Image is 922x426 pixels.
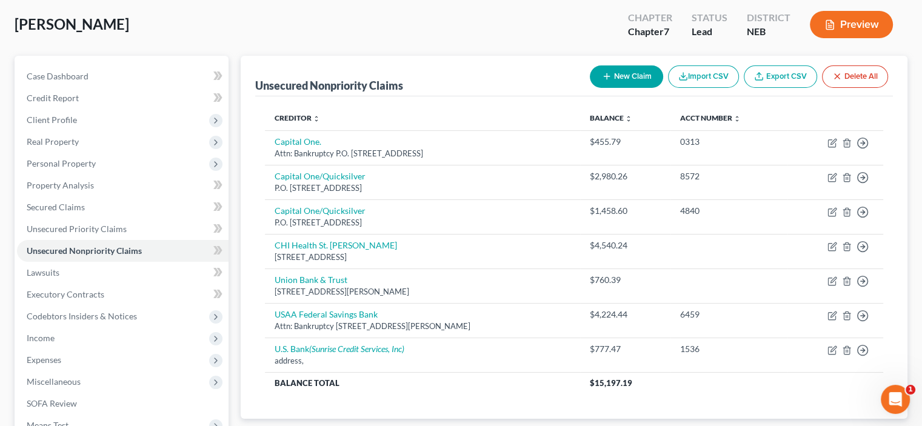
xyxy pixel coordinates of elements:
div: Attn: Bankruptcy P.O. [STREET_ADDRESS] [275,148,570,159]
div: 1536 [680,343,778,355]
iframe: Intercom live chat [881,385,910,414]
span: Credit Report [27,93,79,103]
div: Unsecured Nonpriority Claims [255,78,403,93]
div: 8572 [680,170,778,182]
div: [STREET_ADDRESS] [275,251,570,263]
span: 1 [906,385,915,394]
div: 4840 [680,205,778,217]
a: Capital One. [275,136,321,147]
a: Case Dashboard [17,65,229,87]
a: Unsecured Nonpriority Claims [17,240,229,262]
span: Lawsuits [27,267,59,278]
a: USAA Federal Savings Bank [275,309,378,319]
a: Credit Report [17,87,229,109]
div: $777.47 [590,343,661,355]
div: 6459 [680,308,778,321]
span: Secured Claims [27,202,85,212]
i: unfold_more [733,115,741,122]
a: Executory Contracts [17,284,229,305]
a: Lawsuits [17,262,229,284]
a: Union Bank & Trust [275,275,347,285]
a: Balance unfold_more [590,113,632,122]
div: $4,224.44 [590,308,661,321]
div: Status [692,11,727,25]
span: Client Profile [27,115,77,125]
a: Property Analysis [17,175,229,196]
div: $4,540.24 [590,239,661,251]
span: 7 [664,25,669,37]
div: [STREET_ADDRESS][PERSON_NAME] [275,286,570,298]
span: $15,197.19 [590,378,632,388]
a: U.S. Bank(Sunrise Credit Services, Inc) [275,344,404,354]
span: Miscellaneous [27,376,81,387]
div: 0313 [680,136,778,148]
div: NEB [747,25,790,39]
div: P.O. [STREET_ADDRESS] [275,182,570,194]
i: unfold_more [313,115,320,122]
div: Lead [692,25,727,39]
a: CHI Health St. [PERSON_NAME] [275,240,397,250]
a: Export CSV [744,65,817,88]
div: Chapter [628,25,672,39]
div: P.O. [STREET_ADDRESS] [275,217,570,228]
a: Unsecured Priority Claims [17,218,229,240]
div: Chapter [628,11,672,25]
div: $455.79 [590,136,661,148]
button: Delete All [822,65,888,88]
span: Property Analysis [27,180,94,190]
div: District [747,11,790,25]
a: Capital One/Quicksilver [275,205,366,216]
th: Balance Total [265,372,580,394]
button: Import CSV [668,65,739,88]
a: Capital One/Quicksilver [275,171,366,181]
i: unfold_more [625,115,632,122]
span: Personal Property [27,158,96,168]
div: address, [275,355,570,367]
i: (Sunrise Credit Services, Inc) [309,344,404,354]
span: Executory Contracts [27,289,104,299]
a: Secured Claims [17,196,229,218]
a: Creditor unfold_more [275,113,320,122]
button: New Claim [590,65,663,88]
span: SOFA Review [27,398,77,408]
span: Codebtors Insiders & Notices [27,311,137,321]
span: [PERSON_NAME] [15,15,129,33]
div: $2,980.26 [590,170,661,182]
span: Income [27,333,55,343]
a: Acct Number unfold_more [680,113,741,122]
span: Expenses [27,354,61,365]
a: SOFA Review [17,393,229,414]
div: $1,458.60 [590,205,661,217]
span: Real Property [27,136,79,147]
span: Unsecured Nonpriority Claims [27,245,142,256]
div: $760.39 [590,274,661,286]
span: Case Dashboard [27,71,89,81]
div: Attn: Bankruptcy [STREET_ADDRESS][PERSON_NAME] [275,321,570,332]
span: Unsecured Priority Claims [27,224,127,234]
button: Preview [810,11,893,38]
